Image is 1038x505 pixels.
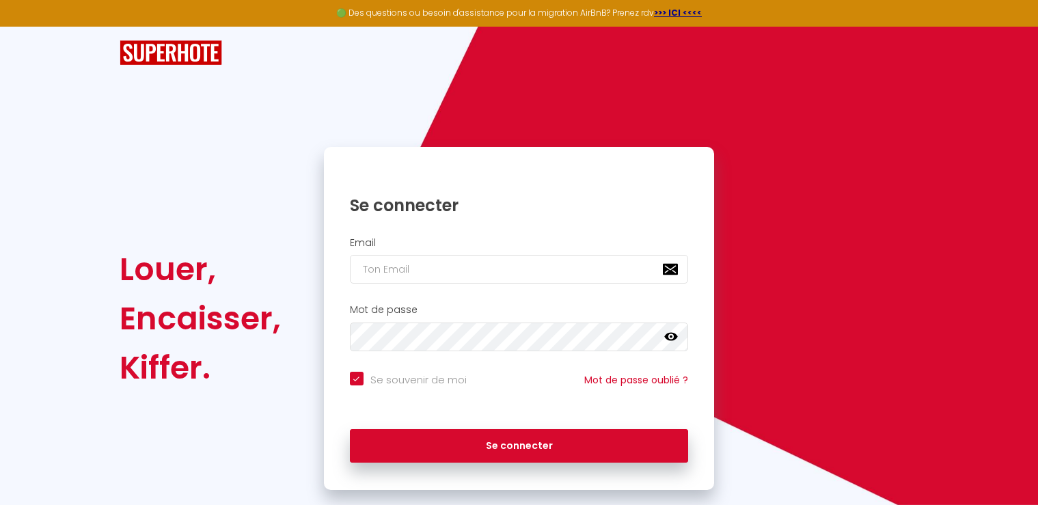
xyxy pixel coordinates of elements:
div: Kiffer. [120,343,281,392]
a: Mot de passe oublié ? [584,373,688,387]
input: Ton Email [350,255,689,284]
img: SuperHote logo [120,40,222,66]
a: >>> ICI <<<< [654,7,702,18]
h2: Mot de passe [350,304,689,316]
div: Louer, [120,245,281,294]
div: Encaisser, [120,294,281,343]
button: Se connecter [350,429,689,463]
h2: Email [350,237,689,249]
h1: Se connecter [350,195,689,216]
